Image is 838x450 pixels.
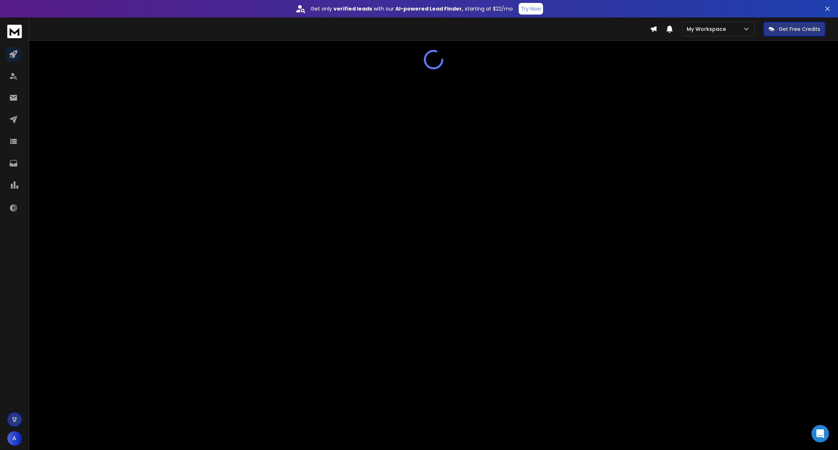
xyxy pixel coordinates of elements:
[334,5,372,12] strong: verified leads
[519,3,543,15] button: Try Now
[779,25,820,33] p: Get Free Credits
[311,5,513,12] p: Get only with our starting at $22/mo
[7,431,22,446] button: A
[687,25,729,33] p: My Workspace
[395,5,463,12] strong: AI-powered Lead Finder,
[763,22,825,36] button: Get Free Credits
[811,425,829,442] div: Open Intercom Messenger
[7,25,22,38] img: logo
[521,5,541,12] p: Try Now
